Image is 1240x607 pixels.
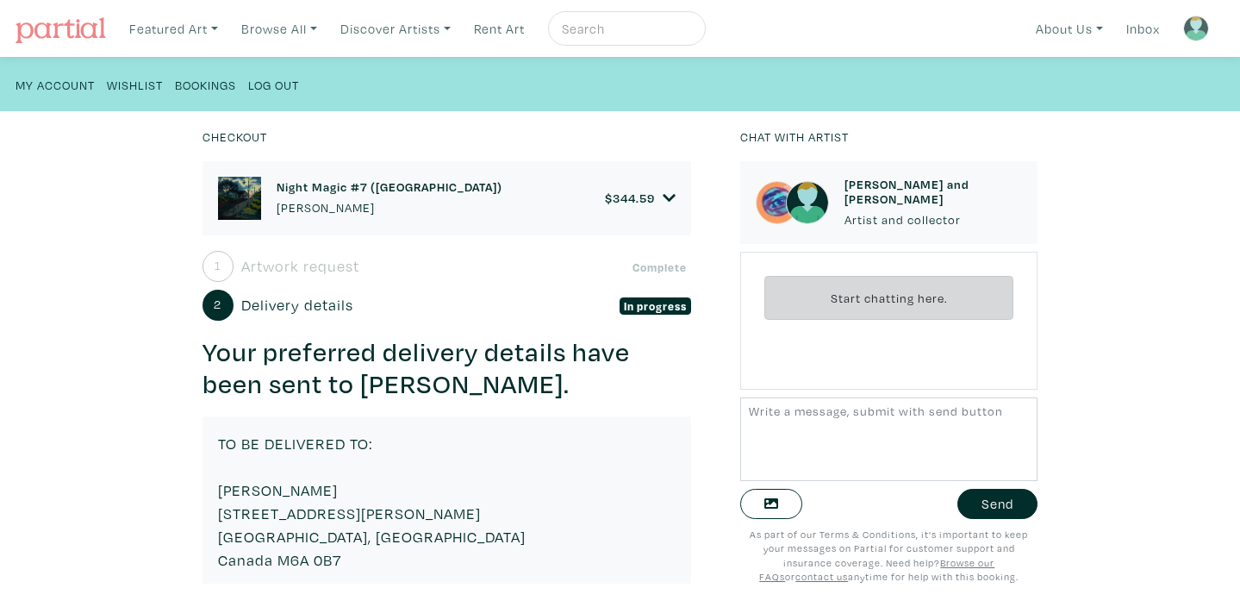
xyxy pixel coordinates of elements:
[740,128,849,145] small: Chat with artist
[203,336,692,402] h3: Your preferred delivery details have been sent to [PERSON_NAME].
[795,570,848,583] a: contact us
[218,177,261,220] img: phpThumb.php
[234,11,325,47] a: Browse All
[277,179,502,194] h6: Night Magic #7 ([GEOGRAPHIC_DATA])
[759,556,994,584] a: Browse our FAQs
[203,416,692,587] div: TO BE DELIVERED TO: [PERSON_NAME] [STREET_ADDRESS][PERSON_NAME] [GEOGRAPHIC_DATA], [GEOGRAPHIC_DA...
[277,179,502,216] a: Night Magic #7 ([GEOGRAPHIC_DATA]) [PERSON_NAME]
[605,191,676,206] a: $344.59
[605,191,655,205] h6: $
[628,259,692,276] span: Complete
[764,276,1013,320] div: Start chatting here.
[277,198,502,217] p: [PERSON_NAME]
[560,18,689,40] input: Search
[122,11,226,47] a: Featured Art
[248,72,299,96] a: Log Out
[1183,16,1209,41] img: avatar.png
[620,297,692,315] span: In progress
[333,11,458,47] a: Discover Artists
[1028,11,1111,47] a: About Us
[786,181,829,224] img: avatar.png
[107,72,163,96] a: Wishlist
[844,210,1022,229] p: Artist and collector
[241,254,359,278] span: Artwork request
[466,11,533,47] a: Rent Art
[215,260,221,272] small: 1
[107,77,163,93] small: Wishlist
[203,128,267,145] small: Checkout
[16,77,95,93] small: My Account
[175,77,236,93] small: Bookings
[248,77,299,93] small: Log Out
[241,293,353,316] span: Delivery details
[1118,11,1168,47] a: Inbox
[16,72,95,96] a: My Account
[613,190,655,206] span: 344.59
[750,528,1028,584] small: As part of our Terms & Conditions, it's important to keep your messages on Partial for customer s...
[756,181,799,224] img: phpThumb.php
[957,489,1037,519] button: Send
[175,72,236,96] a: Bookings
[844,177,1022,207] h6: [PERSON_NAME] and [PERSON_NAME]
[214,298,221,310] small: 2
